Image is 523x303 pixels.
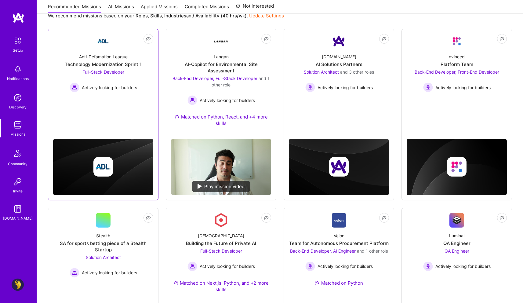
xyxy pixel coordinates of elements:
[96,232,110,239] div: Stealth
[449,213,464,228] img: Company Logo
[10,131,25,137] div: Missions
[289,240,389,246] div: Team for Autonomous Procurement Platform
[249,13,284,19] a: Update Settings
[357,248,388,254] span: and 1 other role
[443,240,470,246] div: QA Engineer
[305,261,315,271] img: Actively looking for builders
[332,34,346,49] img: Company Logo
[53,34,153,112] a: Company LogoAnti-Defamation LeagueTechnology Modernization Sprint 1Full-Stack Developer Actively ...
[7,75,29,82] div: Notifications
[150,13,162,19] b: Skills
[187,95,197,105] img: Actively looking for builders
[12,203,24,215] img: guide book
[382,215,387,220] i: icon EyeClosed
[449,232,464,239] div: Luminai
[86,255,121,260] span: Solution Architect
[171,114,271,126] div: Matched on Python, React, and +4 more skills
[449,53,465,60] div: evinced
[340,69,374,75] span: and 3 other roles
[264,36,269,41] i: icon EyeClosed
[186,240,256,246] div: Building the Future of Private AI
[12,92,24,104] img: discovery
[305,82,315,92] img: Actively looking for builders
[3,215,33,221] div: [DOMAIN_NAME]
[322,53,356,60] div: [DOMAIN_NAME]
[9,104,27,110] div: Discovery
[318,84,373,91] span: Actively looking for builders
[200,263,255,269] span: Actively looking for builders
[315,280,320,285] img: Ateam Purple Icon
[185,3,229,13] a: Completed Missions
[93,157,113,177] img: Company logo
[187,261,197,271] img: Actively looking for builders
[53,240,153,253] div: SA for sports betting piece of a Stealth Startup
[136,13,148,19] b: Roles
[171,213,271,300] a: Company Logo[DEMOGRAPHIC_DATA]Building the Future of Private AIFull-Stack Developer Actively look...
[447,157,467,177] img: Company logo
[108,3,134,13] a: All Missions
[214,213,228,228] img: Company Logo
[82,84,137,91] span: Actively looking for builders
[382,36,387,41] i: icon EyeClosed
[289,213,389,294] a: Company LogoVelonTeam for Autonomous Procurement PlatformBack-End Developer, AI Engineer and 1 ot...
[214,34,228,49] img: Company Logo
[214,53,229,60] div: Langan
[415,69,499,75] span: Back-End Developer, Front-End Developer
[200,97,255,104] span: Actively looking for builders
[435,84,491,91] span: Actively looking for builders
[12,279,24,291] img: User Avatar
[289,139,389,195] img: cover
[499,36,504,41] i: icon EyeClosed
[13,47,23,53] div: Setup
[11,34,24,47] img: setup
[200,248,242,254] span: Full-Stack Developer
[290,248,356,254] span: Back-End Developer, AI Engineer
[13,188,23,194] div: Invite
[48,3,101,13] a: Recommended Missions
[192,181,250,192] div: Play mission video
[141,3,178,13] a: Applied Missions
[79,53,128,60] div: Anti-Defamation League
[173,76,257,81] span: Back-End Developer, Full-Stack Developer
[146,36,151,41] i: icon EyeClosed
[12,176,24,188] img: Invite
[195,13,247,19] b: Availability (40 hrs/wk)
[334,232,344,239] div: Velon
[96,34,111,49] img: Company Logo
[171,280,271,293] div: Matched on Next.js, Python, and +2 more skills
[407,213,507,285] a: Company LogoLuminaiQA EngineerQA Engineer Actively looking for buildersActively looking for builders
[173,280,178,285] img: Ateam Purple Icon
[48,13,284,19] p: We recommend missions based on your , , and .
[449,34,464,49] img: Company Logo
[407,139,507,195] img: cover
[12,63,24,75] img: bell
[82,269,137,276] span: Actively looking for builders
[53,139,153,195] img: cover
[70,82,79,92] img: Actively looking for builders
[10,146,25,161] img: Community
[435,263,491,269] span: Actively looking for builders
[171,34,271,134] a: Company LogoLanganAI-Copilot for Environmental Site AssessmentBack-End Developer, Full-Stack Deve...
[8,161,27,167] div: Community
[329,157,349,177] img: Company logo
[236,2,274,13] a: Not Interested
[12,119,24,131] img: teamwork
[316,61,362,68] div: AI Solutions Partners
[171,61,271,74] div: AI-Copilot for Environmental Site Assessment
[423,82,433,92] img: Actively looking for builders
[445,248,469,254] span: QA Engineer
[441,61,473,68] div: Platform Team
[289,34,389,112] a: Company Logo[DOMAIN_NAME]AI Solutions PartnersSolution Architect and 3 other rolesActively lookin...
[65,61,142,68] div: Technology Modernization Sprint 1
[175,114,180,119] img: Ateam Purple Icon
[304,69,339,75] span: Solution Architect
[407,34,507,112] a: Company LogoevincedPlatform TeamBack-End Developer, Front-End Developer Actively looking for buil...
[318,263,373,269] span: Actively looking for builders
[423,261,433,271] img: Actively looking for builders
[12,12,24,23] img: logo
[164,13,186,19] b: Industries
[198,184,202,189] img: play
[171,139,271,195] img: No Mission
[10,279,25,291] a: User Avatar
[264,215,269,220] i: icon EyeClosed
